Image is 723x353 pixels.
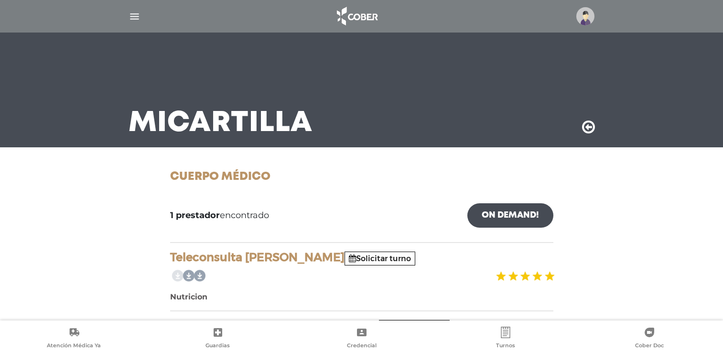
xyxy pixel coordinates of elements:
[170,210,220,221] b: 1 prestador
[170,209,269,222] span: encontrado
[205,342,230,351] span: Guardias
[170,170,553,184] h1: Cuerpo Médico
[290,327,433,351] a: Credencial
[129,11,140,22] img: Cober_menu-lines-white.svg
[146,327,290,351] a: Guardias
[332,5,382,28] img: logo_cober_home-white.png
[2,327,146,351] a: Atención Médica Ya
[433,327,577,351] a: Turnos
[349,254,411,263] a: Solicitar turno
[495,265,555,287] img: estrellas_badge.png
[347,342,377,351] span: Credencial
[47,342,101,351] span: Atención Médica Ya
[170,292,207,301] b: Nutricion
[496,342,515,351] span: Turnos
[577,327,721,351] a: Cober Doc
[129,111,313,136] h3: Mi Cartilla
[467,203,553,228] a: On Demand!
[635,342,664,351] span: Cober Doc
[170,251,553,265] h4: Teleconsulta [PERSON_NAME]
[576,7,594,25] img: profile-placeholder.svg
[170,319,553,333] h4: Teleconsulta Waks [PERSON_NAME]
